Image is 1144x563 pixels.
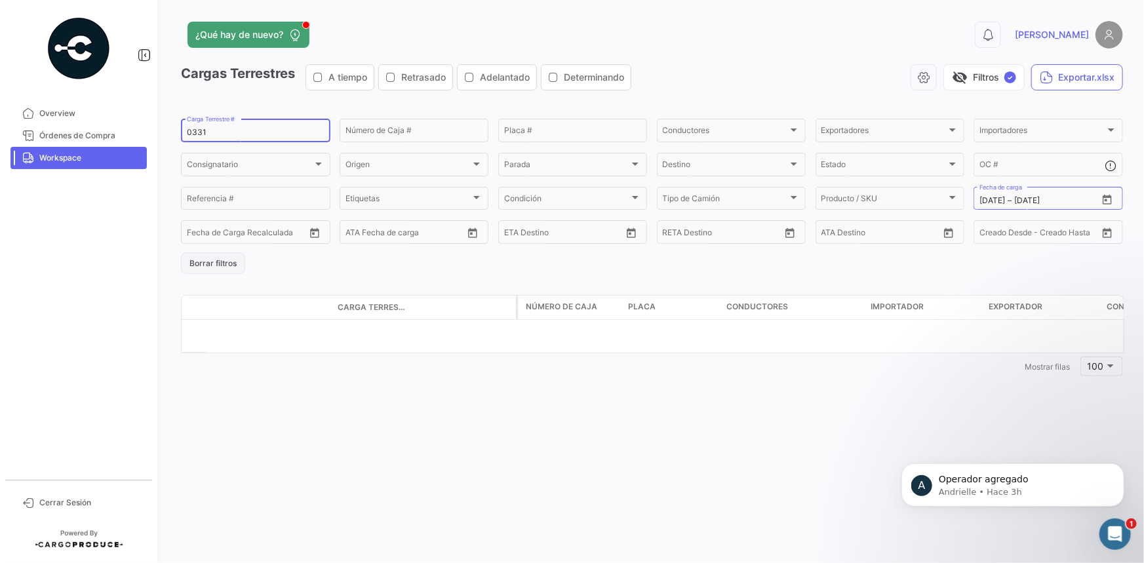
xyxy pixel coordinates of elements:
button: Open calendar [939,223,958,243]
span: Consignatario [187,162,313,171]
span: Determinando [564,71,624,84]
button: visibility_offFiltros✓ [943,64,1025,90]
input: Desde [663,229,686,239]
span: visibility_off [952,69,968,85]
input: Hasta [696,229,752,239]
span: Adelantado [480,71,530,84]
input: ATA Desde [345,229,385,239]
span: Retrasado [401,71,446,84]
span: Parada [504,162,630,171]
input: ATA Desde [821,229,861,239]
span: Producto / SKU [821,196,947,205]
img: powered-by.png [46,16,111,81]
span: Órdenes de Compra [39,130,142,142]
span: Overview [39,107,142,119]
span: Número de Caja [526,301,597,313]
datatable-header-cell: Conductores [721,296,865,319]
span: Destino [663,162,789,171]
button: Open calendar [1097,223,1117,243]
span: Origen [345,162,471,171]
button: Open calendar [463,223,483,243]
button: Determinando [542,65,631,90]
img: placeholder-user.png [1095,21,1123,49]
input: ATA Hasta [395,229,451,239]
button: Open calendar [305,223,325,243]
datatable-header-cell: Importador [865,296,983,319]
input: Desde [979,196,1005,205]
span: Estado [821,162,947,171]
input: Desde [504,229,528,239]
input: Hasta [1014,196,1071,205]
datatable-header-cell: Delay Status [411,302,516,313]
span: Cerrar Sesión [39,497,142,509]
span: Conductores [663,128,789,137]
span: Etiquetas [345,196,471,205]
span: Importador [871,301,924,313]
span: Carga Terrestre # [338,301,406,313]
span: [PERSON_NAME] [1015,28,1089,41]
datatable-header-cell: Placa [623,296,721,319]
span: 100 [1088,360,1104,372]
span: Exportadores [821,128,947,137]
button: Retrasado [379,65,452,90]
button: Open calendar [780,223,800,243]
input: Creado Hasta [1041,229,1097,239]
button: Open calendar [621,223,641,243]
input: Desde [187,229,210,239]
span: Mostrar filas [1025,362,1070,372]
button: ¿Qué hay de nuevo? [187,22,309,48]
span: Exportador [989,301,1042,313]
input: Creado Desde [979,229,1032,239]
input: Hasta [220,229,276,239]
span: Placa [628,301,656,313]
span: ¿Qué hay de nuevo? [195,28,283,41]
span: Importadores [979,128,1105,137]
button: A tiempo [306,65,374,90]
span: – [1008,196,1012,205]
span: Tipo de Camión [663,196,789,205]
span: Workspace [39,152,142,164]
span: A tiempo [328,71,367,84]
datatable-header-cell: Estado [208,302,332,313]
span: Condición [504,196,630,205]
datatable-header-cell: Número de Caja [518,296,623,319]
button: Adelantado [458,65,536,90]
a: Overview [10,102,147,125]
button: Borrar filtros [181,252,245,274]
button: Exportar.xlsx [1031,64,1123,90]
button: Open calendar [1097,189,1117,209]
h3: Cargas Terrestres [181,64,635,90]
input: Hasta [537,229,593,239]
span: ✓ [1004,71,1016,83]
datatable-header-cell: Exportador [983,296,1101,319]
a: Workspace [10,147,147,169]
datatable-header-cell: Carga Terrestre # [332,296,411,319]
input: ATA Hasta [871,229,927,239]
iframe: Intercom live chat [1099,518,1131,550]
a: Órdenes de Compra [10,125,147,147]
iframe: Intercom notifications mensaje [882,436,1144,528]
span: 1 [1126,518,1137,529]
span: Conductores [726,301,788,313]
